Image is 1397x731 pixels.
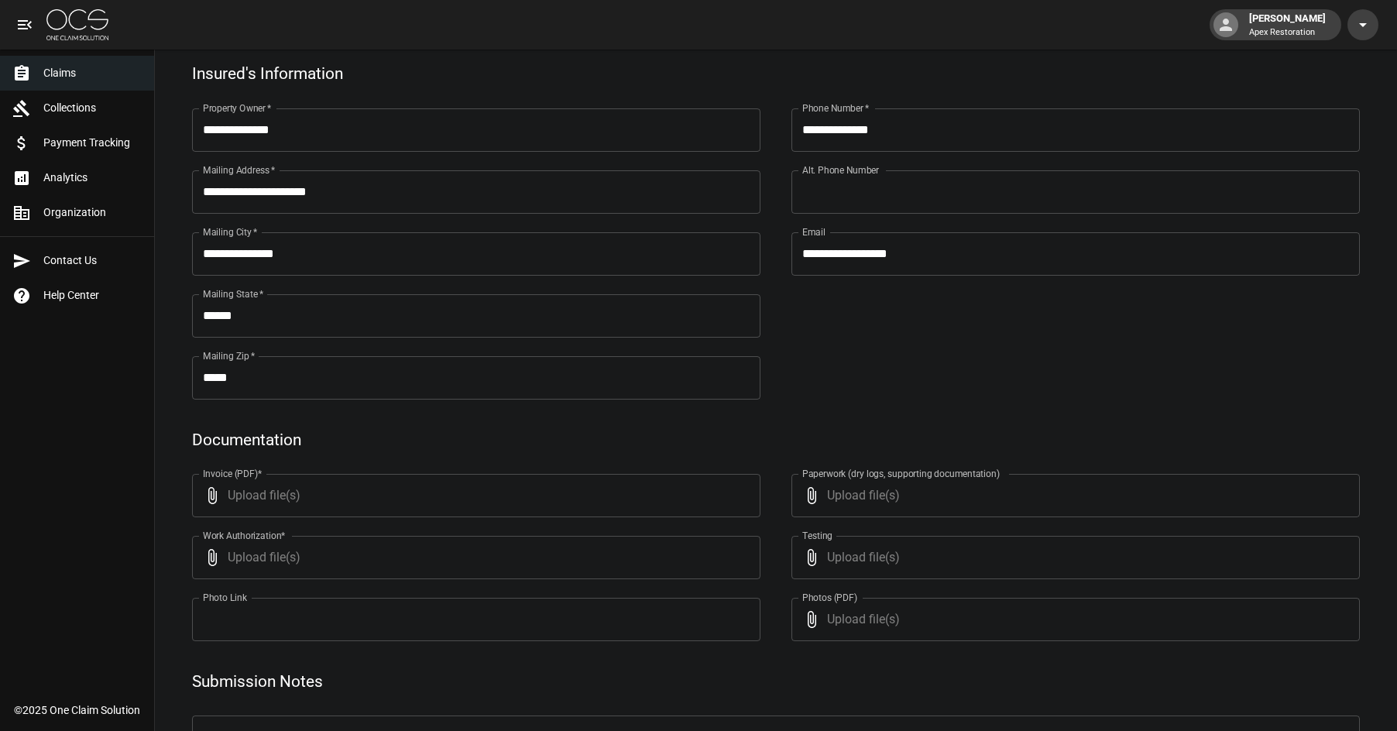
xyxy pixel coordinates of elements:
label: Mailing State [203,287,263,300]
span: Upload file(s) [228,474,719,517]
span: Upload file(s) [827,536,1318,579]
label: Photos (PDF) [802,591,857,604]
label: Property Owner [203,101,272,115]
label: Testing [802,529,832,542]
span: Upload file(s) [228,536,719,579]
span: Help Center [43,287,142,304]
span: Upload file(s) [827,598,1318,641]
span: Upload file(s) [827,474,1318,517]
div: © 2025 One Claim Solution [14,702,140,718]
span: Organization [43,204,142,221]
label: Alt. Phone Number [802,163,879,177]
span: Payment Tracking [43,135,142,151]
label: Email [802,225,825,239]
label: Paperwork (dry logs, supporting documentation) [802,467,1000,480]
p: Apex Restoration [1249,26,1326,39]
label: Mailing Zip [203,349,256,362]
span: Collections [43,100,142,116]
label: Photo Link [203,591,247,604]
button: open drawer [9,9,40,40]
span: Claims [43,65,142,81]
label: Phone Number [802,101,869,115]
img: ocs-logo-white-transparent.png [46,9,108,40]
label: Work Authorization* [203,529,286,542]
label: Invoice (PDF)* [203,467,263,480]
label: Mailing Address [203,163,275,177]
span: Contact Us [43,252,142,269]
span: Analytics [43,170,142,186]
label: Mailing City [203,225,258,239]
div: [PERSON_NAME] [1243,11,1332,39]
